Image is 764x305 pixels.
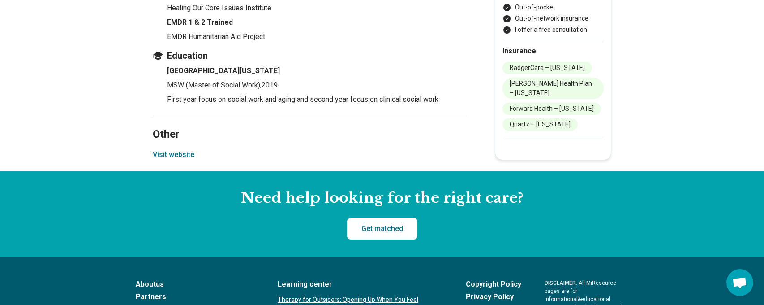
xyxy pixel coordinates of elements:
[502,46,604,57] h2: Insurance
[153,105,466,142] h2: Other
[466,279,521,290] a: Copyright Policy
[545,280,576,286] span: DISCLAIMER
[726,269,753,296] div: Open chat
[502,3,604,12] li: Out-of-pocket
[466,292,521,302] a: Privacy Policy
[7,189,757,208] h2: Need help looking for the right care?
[167,31,466,42] p: EMDR Humanitarian Aid Project
[502,25,604,35] li: I offer a free consultation
[153,149,194,160] button: Visit website
[136,279,254,290] a: Aboutus
[167,3,466,13] p: Healing Our Core Issues Institute
[502,62,592,74] li: BadgerCare – [US_STATE]
[502,118,578,131] li: Quartz – [US_STATE]
[153,49,466,62] h3: Education
[167,17,466,28] h4: EMDR 1 & 2 Trained
[502,14,604,23] li: Out-of-network insurance
[167,80,466,91] p: MSW (Master of Social Work) , 2019
[347,218,417,240] a: Get matched
[502,103,601,115] li: Forward Health – [US_STATE]
[167,94,466,105] p: First year focus on social work and aging and second year focus on clinical social work
[167,65,466,76] h4: [GEOGRAPHIC_DATA][US_STATE]
[278,279,442,290] a: Learning center
[502,78,604,99] li: [PERSON_NAME] Health Plan – [US_STATE]
[136,292,254,302] a: Partners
